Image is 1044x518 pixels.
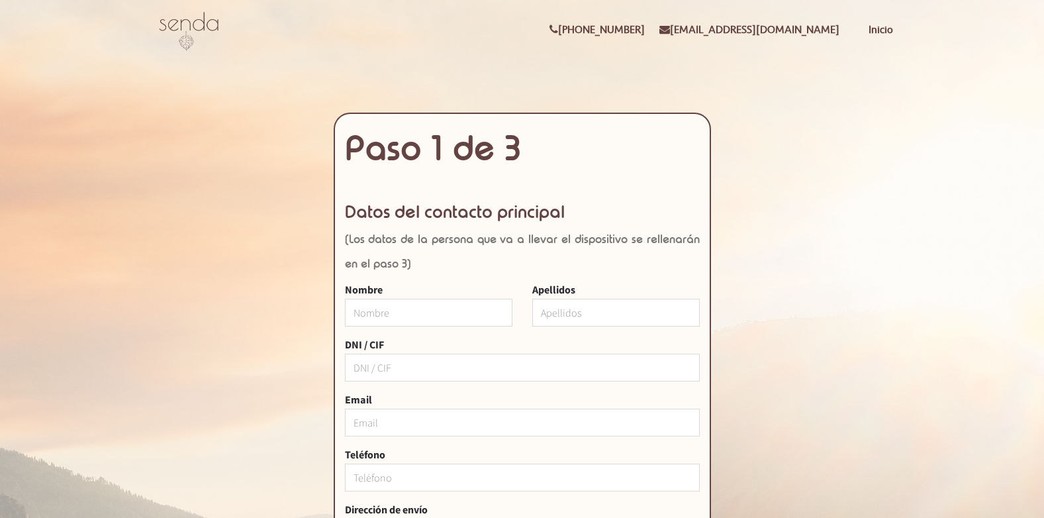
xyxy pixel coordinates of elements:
[345,233,700,272] small: (Los datos de la persona que va a llevar el dispositivo se rellenarán en el paso 3)
[345,464,700,492] input: Teléfono
[345,282,512,297] label: Nombre
[345,299,512,327] input: Nombre
[345,200,700,275] h3: Datos del contacto principal
[345,409,700,437] input: Email
[345,391,700,407] label: Email
[345,446,700,462] label: Teléfono
[345,501,700,517] label: Dirección de envío
[532,282,700,297] label: Apellidos
[345,124,700,174] h1: Paso 1 de 3
[532,299,700,327] input: Apellidos
[345,354,700,382] input: DNI / CIF
[345,337,700,352] label: DNI / CIF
